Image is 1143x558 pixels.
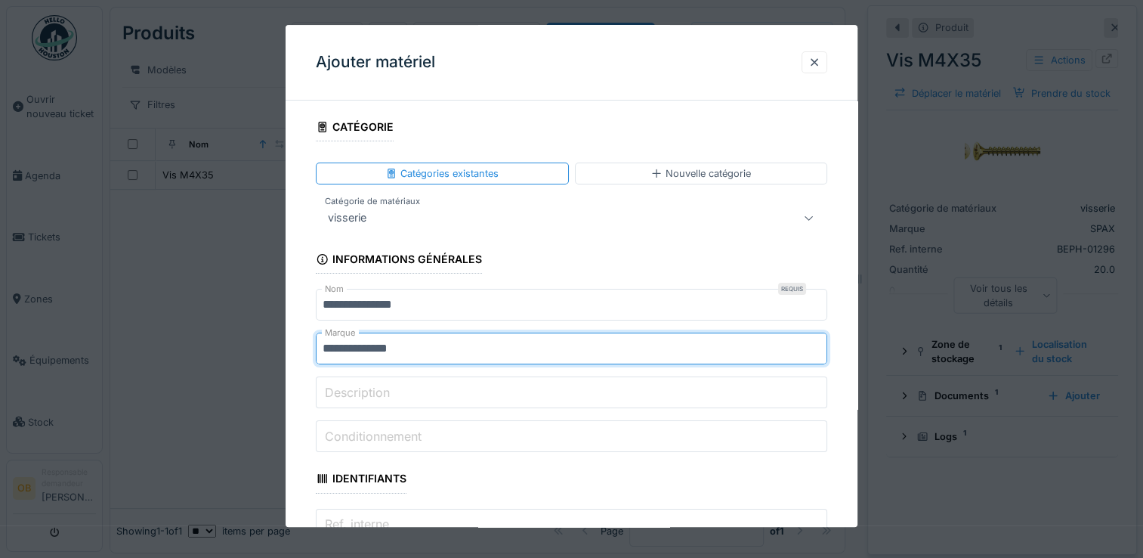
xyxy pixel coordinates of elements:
[316,116,394,141] div: Catégorie
[316,468,406,494] div: Identifiants
[322,196,423,209] label: Catégorie de matériaux
[385,166,499,181] div: Catégories existantes
[316,53,435,72] h3: Ajouter matériel
[316,249,482,274] div: Informations générales
[322,284,347,296] label: Nom
[322,383,393,401] label: Description
[322,327,359,340] label: Marque
[778,284,806,296] div: Requis
[650,166,751,181] div: Nouvelle catégorie
[322,427,425,445] label: Conditionnement
[322,209,372,228] div: visserie
[322,515,392,533] label: Ref. interne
